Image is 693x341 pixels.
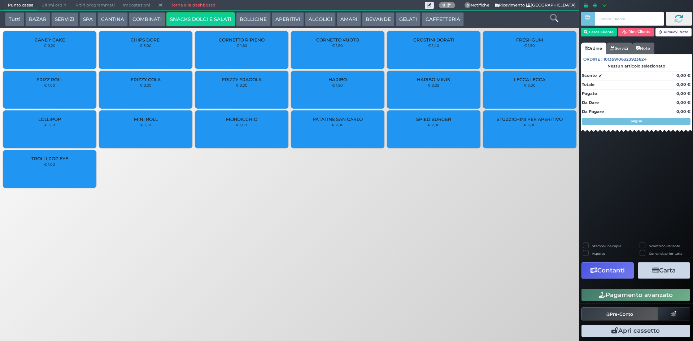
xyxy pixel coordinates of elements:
span: CROSTINI DORATI [413,37,454,43]
button: Rim. Cliente [618,28,654,36]
small: € 1,00 [236,123,247,127]
strong: Sconto [582,73,597,79]
span: CORNETTO VUOTO [316,37,359,43]
button: AMARI [337,12,361,27]
span: 101359106323923824 [603,56,647,62]
span: LOLLIPOP [38,117,61,122]
button: Apri cassetto [581,325,690,337]
span: Impostazioni [119,0,154,10]
small: € 0,20 [44,43,56,48]
span: FRESHGUM [516,37,543,43]
strong: 0,00 € [676,109,690,114]
span: HARIBO MINIS [417,77,450,82]
button: ALCOLICI [305,12,336,27]
button: BOLLICINE [236,12,270,27]
small: € 0,20 [140,83,152,87]
button: SERVIZI [51,12,78,27]
strong: Da Dare [582,100,599,105]
a: Torna alla dashboard [167,0,219,10]
button: COMBINATI [129,12,165,27]
span: FRIZZY COLA [131,77,161,82]
button: SNACKS DOLCI E SALATI [166,12,235,27]
span: CORNETTO RIPIENO [219,37,265,43]
strong: Pagato [582,91,597,96]
small: € 0,25 [428,83,439,87]
span: FRIZZY FRAGOLA [222,77,262,82]
small: € 1,80 [236,43,247,48]
span: CHIPS DORE' [131,37,161,43]
span: SPIED BURGER [416,117,451,122]
span: MORDICCHIO [226,117,257,122]
button: CANTINA [97,12,128,27]
strong: 0,00 € [676,73,690,78]
small: € 1,50 [524,43,535,48]
button: Carta [638,262,690,279]
button: Pagamento avanzato [581,289,690,301]
span: HARIBO [328,77,347,82]
a: Note [632,43,654,54]
button: GELATI [396,12,420,27]
button: Cerca Cliente [581,28,617,36]
label: Comanda prioritaria [649,251,682,256]
small: € 1,00 [44,83,55,87]
button: Tutti [5,12,24,27]
button: BAZAR [25,12,50,27]
small: € 1,50 [332,43,343,48]
span: Ritiri programmati [71,0,119,10]
span: CANDY CAKE [35,37,65,43]
strong: Totale [582,82,594,87]
input: Codice Cliente [595,12,664,26]
a: Ordine [581,43,606,54]
span: FRIZZ ROLL [36,77,63,82]
strong: 0,00 € [676,100,690,105]
small: € 1,50 [44,123,55,127]
small: € 3,00 [140,43,152,48]
label: Asporto [592,251,605,256]
small: € 1,50 [332,83,343,87]
small: € 1,50 [140,123,151,127]
button: BEVANDE [362,12,395,27]
small: € 3,00 [524,123,536,127]
button: Contanti [581,262,634,279]
a: Servizi [606,43,632,54]
span: Ordine : [583,56,602,62]
label: Stampa una copia [592,244,621,248]
small: € 2,00 [524,83,536,87]
div: Nessun articolo selezionato [581,64,692,69]
span: Ultimi ordini [38,0,71,10]
span: 0 [465,2,471,9]
span: MINI ROLL [134,117,158,122]
button: CAFFETTERIA [422,12,463,27]
strong: 0,00 € [676,91,690,96]
span: STUZZICHINI PER APERITIVO [497,117,563,122]
button: Pre-Conto [581,307,658,320]
small: € 1,40 [428,43,439,48]
span: LECCA LECCA [514,77,545,82]
button: SPA [79,12,96,27]
button: APERITIVI [272,12,304,27]
strong: 0,00 € [676,82,690,87]
strong: Segue [631,119,642,123]
small: € 2,00 [428,123,440,127]
label: Scontrino Parlante [649,244,680,248]
button: Rimuovi tutto [655,28,692,36]
small: € 0,20 [236,83,248,87]
b: 0 [443,3,445,8]
span: PATATINE SAN CARLO [313,117,363,122]
span: TROLLI POP EYE [31,156,68,161]
small: € 2,00 [332,123,344,127]
strong: Da Pagare [582,109,604,114]
span: Punto cassa [4,0,38,10]
small: € 1,00 [44,162,55,166]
